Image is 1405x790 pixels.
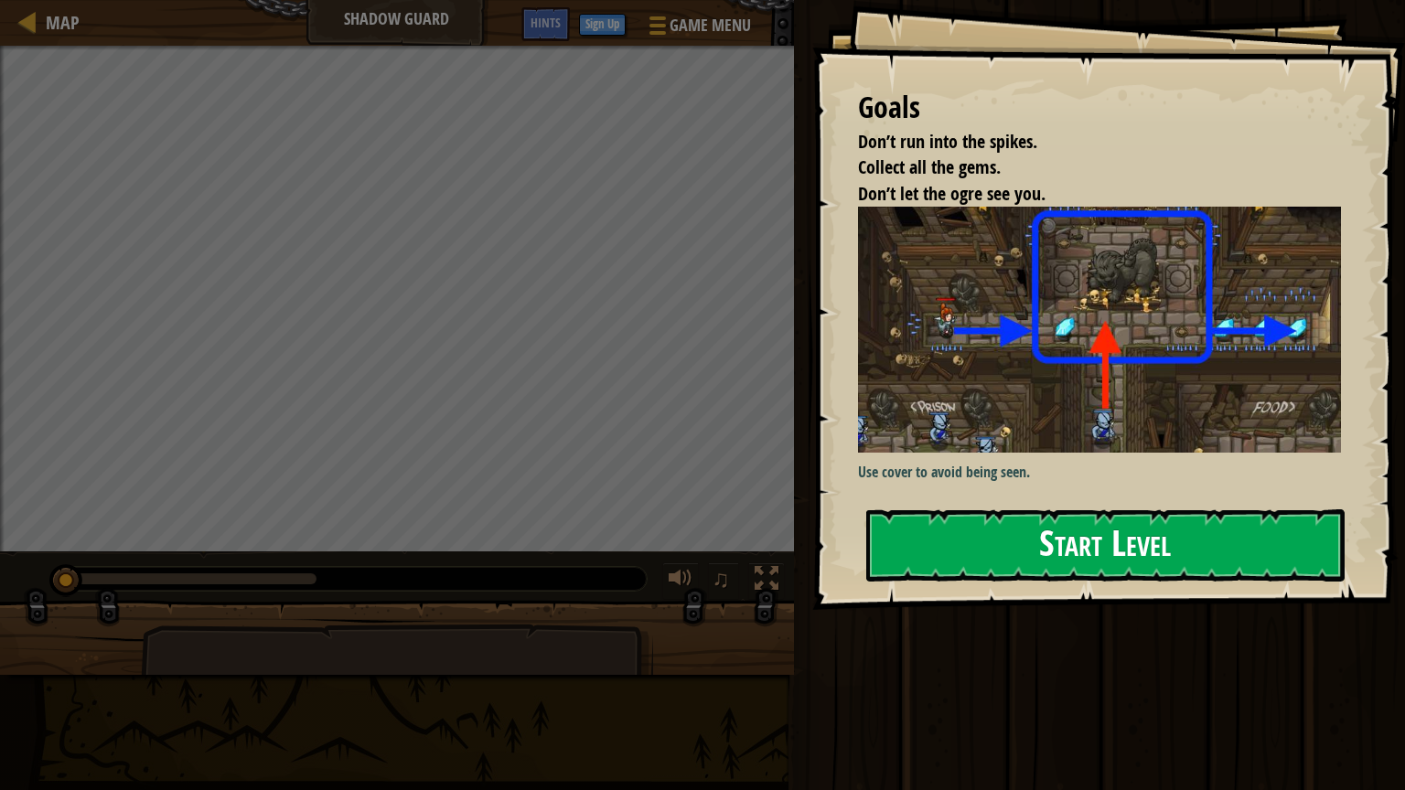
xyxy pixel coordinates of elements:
li: Don’t run into the spikes. [835,129,1336,155]
p: Use cover to avoid being seen. [858,462,1341,483]
div: Goals [858,87,1341,129]
span: Hints [531,14,561,31]
button: Sign Up [579,14,626,36]
button: ♫ [708,562,739,600]
a: Map [37,10,80,35]
span: ♫ [712,565,730,592]
li: Don’t let the ogre see you. [835,181,1336,208]
button: Game Menu [635,7,762,50]
span: Collect all the gems. [858,155,1001,179]
button: Adjust volume [662,562,699,600]
button: Toggle fullscreen [748,562,785,600]
span: Map [46,10,80,35]
span: Game Menu [670,14,751,37]
li: Collect all the gems. [835,155,1336,181]
span: Don’t run into the spikes. [858,129,1037,154]
span: Don’t let the ogre see you. [858,181,1046,206]
button: Start Level [866,509,1345,582]
img: Shadow guard [858,207,1341,452]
